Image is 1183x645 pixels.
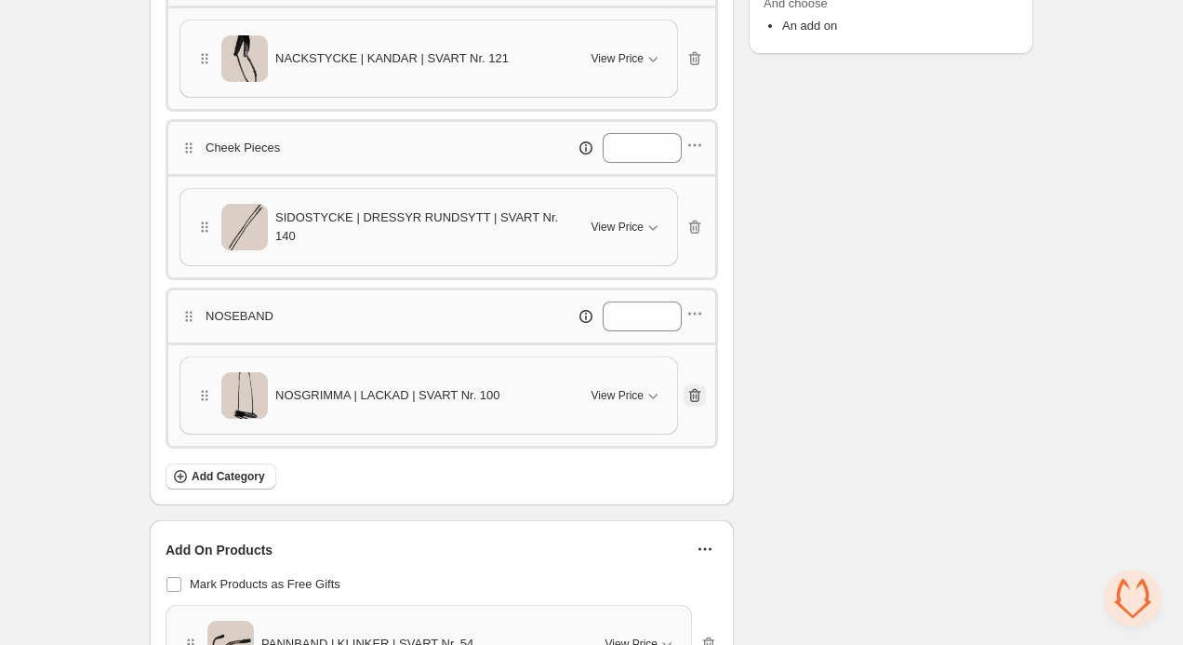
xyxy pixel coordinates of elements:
[782,17,1018,35] li: An add on
[206,307,273,326] p: NOSEBAND
[166,464,276,490] button: Add Category
[221,367,268,425] img: NOSGRIMMA | LACKAD | SVART Nr. 100
[275,386,500,405] span: NOSGRIMMA | LACKAD | SVART Nr. 100
[580,212,673,242] button: View Price
[221,30,268,88] img: NACKSTYCKE | KANDAR | SVART Nr. 121
[580,44,673,74] button: View Price
[166,541,272,559] span: Add On Products
[591,51,644,66] span: View Price
[1105,571,1161,626] a: Öppna chatt
[580,381,673,410] button: View Price
[192,469,265,484] span: Add Category
[591,388,644,403] span: View Price
[190,577,340,591] span: Mark Products as Free Gifts
[275,208,569,246] span: SIDOSTYCKE | DRESSYR RUNDSYTT | SVART Nr. 140
[591,220,644,235] span: View Price
[275,49,509,68] span: NACKSTYCKE | KANDAR | SVART Nr. 121
[221,198,268,257] img: SIDOSTYCKE | DRESSYR RUNDSYTT | SVART Nr. 140
[206,139,280,157] p: Cheek Pieces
